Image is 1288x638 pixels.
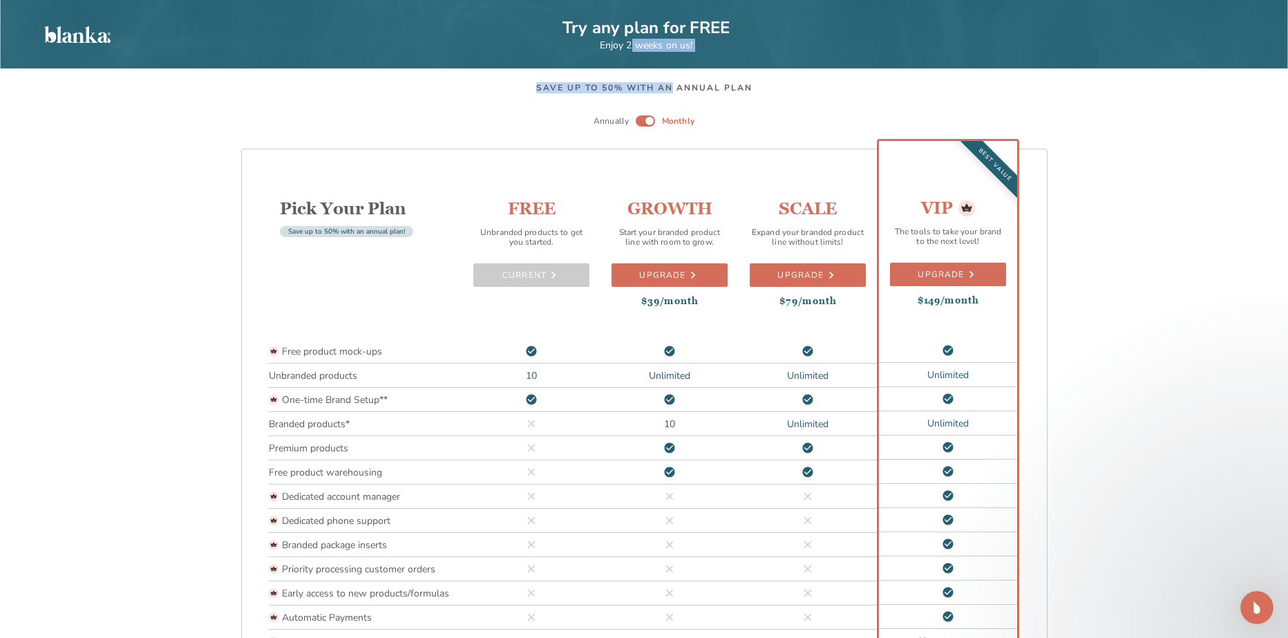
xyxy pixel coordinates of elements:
div: Send us a messageWe typically reply in a few hours [14,162,263,215]
li: Dedicated phone support [269,509,462,533]
span: Best Value [935,104,1056,225]
p: How can we help? [28,122,249,145]
button: UPGRADE [750,263,866,287]
a: Getting Started [20,228,256,254]
img: Profile image for Ally [162,22,189,50]
li: Unlimited [739,364,877,388]
p: Expand your branded product line without limits! [750,227,866,255]
li: Priority processing customer orders [269,557,462,581]
li: Free product warehousing [269,460,462,485]
li: Premium products [269,436,462,460]
div: How to start an ecommerce beauty brand in [DATE] [28,259,231,288]
h1: Pick Your Plan [280,198,451,230]
p: Monthly [662,115,694,127]
span: $39/month [641,295,699,306]
div: UPGRADE [777,270,824,281]
li: 10 [600,412,739,436]
li: Early access to new products/formulas [269,581,462,606]
button: UPGRADE [890,263,1006,286]
div: Getting Started [28,234,231,248]
li: Unlimited [739,412,877,436]
li: Unlimited [879,363,1017,387]
div: Close [238,22,263,47]
li: Free product mock-ups [269,339,462,364]
h1: FREE [508,198,556,219]
li: Dedicated account manager [269,485,462,509]
a: How to start an ecommerce beauty brand in [DATE] [20,254,256,294]
img: Blanka Logo [44,26,111,43]
button: Help [184,431,276,487]
span: Learn how to start a private label beauty line with [PERSON_NAME] [28,335,247,360]
p: Start your branded product line with room to grow. [612,227,728,255]
h1: SCALE [779,198,837,219]
div: What is [PERSON_NAME]?Learn how to start a private label beauty line with [PERSON_NAME] [15,308,262,373]
li: Branded package inserts [269,533,462,557]
span: $79/month [779,295,837,306]
h1: GROWTH [627,198,712,219]
div: UPGRADE [918,269,964,280]
li: Unlimited [879,411,1017,435]
img: Profile image for Andie [135,22,163,50]
div: Send us a message [28,174,231,189]
li: Branded products* [269,412,462,436]
p: Hi there 👋 [28,98,249,122]
div: UPGRADE [639,270,685,281]
p: Annually [594,115,629,127]
span: $149/month [918,294,979,306]
iframe: Intercom live chat [1240,591,1273,624]
img: logo [28,26,56,48]
button: Messages [92,431,184,487]
span: Help [219,466,241,476]
p: Enjoy 2 weeks on us! [600,39,693,52]
p: The tools to take your brand to the next level! [890,227,1006,254]
span: Home [30,466,61,476]
span: Messages [115,466,162,476]
li: Unbranded products [269,364,462,388]
img: Profile image for Rochelle [188,22,216,50]
button: UPGRADE [612,263,728,287]
li: 10 [462,364,600,388]
div: What is [PERSON_NAME]? [28,319,248,333]
span: Save up to 50% with an annual plan! [280,227,413,236]
p: Try any plan for FREE [562,17,730,39]
p: Unbranded products to get you started. [473,227,589,255]
li: Unlimited [600,364,739,388]
li: Automatic Payments [269,606,462,630]
div: We typically reply in a few hours [28,189,231,203]
li: One-time Brand Setup** [269,388,462,412]
h1: Save up to 50% with an annual plan [536,82,752,93]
